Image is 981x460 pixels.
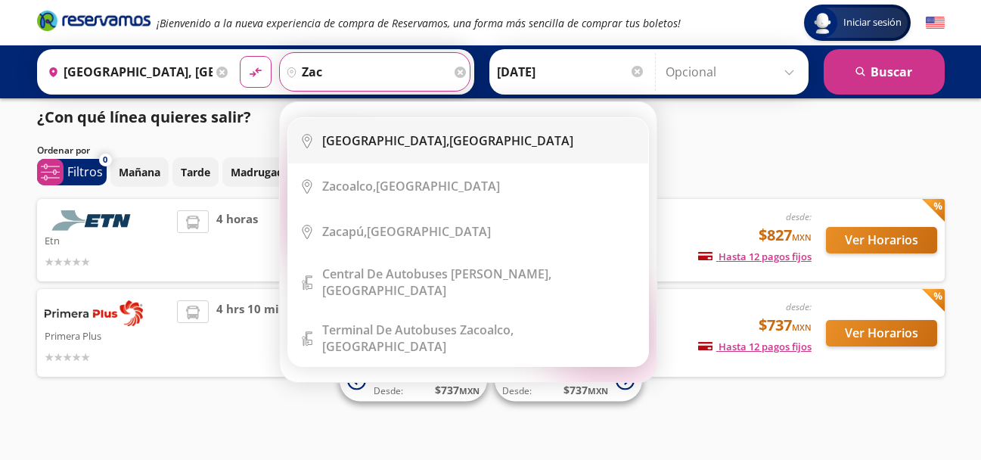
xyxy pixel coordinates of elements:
input: Elegir Fecha [497,53,645,91]
p: Mañana [119,164,160,180]
img: Etn [45,210,143,231]
small: MXN [792,322,812,333]
em: desde: [786,210,812,223]
span: $ 737 [563,382,608,398]
span: Hasta 12 pagos fijos [698,250,812,263]
a: Brand Logo [37,9,151,36]
img: Primera Plus [45,300,143,326]
div: [GEOGRAPHIC_DATA] [322,266,637,299]
p: ¿Con qué línea quieres salir? [37,106,251,129]
p: Etn [45,231,170,249]
button: Madrugada [222,157,298,187]
button: 0Filtros [37,159,107,185]
span: $737 [759,314,812,337]
div: [GEOGRAPHIC_DATA] [322,178,500,194]
b: Terminal de Autobuses Zacoalco, [322,322,514,338]
span: 4 horas [216,210,258,270]
b: Central de Autobuses [PERSON_NAME], [322,266,551,282]
p: Madrugada [231,164,290,180]
span: 0 [103,154,107,166]
p: Ordenar por [37,144,90,157]
div: [GEOGRAPHIC_DATA] [322,322,637,355]
span: $ 737 [435,382,480,398]
input: Buscar Origen [42,53,213,91]
b: Zacapú, [322,223,367,240]
span: $827 [759,224,812,247]
div: [GEOGRAPHIC_DATA] [322,132,573,149]
small: MXN [588,385,608,396]
span: Hasta 12 pagos fijos [698,340,812,353]
p: Tarde [181,164,210,180]
b: Zacoalco, [322,178,376,194]
button: Ver Horarios [826,320,937,347]
span: 4 hrs 10 mins [216,300,292,365]
b: [GEOGRAPHIC_DATA], [322,132,449,149]
span: Desde: [502,384,532,398]
em: desde: [786,300,812,313]
small: MXN [792,232,812,243]
span: Iniciar sesión [837,15,908,30]
button: Buscar [824,49,945,95]
span: Desde: [374,384,403,398]
button: Ver Horarios [826,227,937,253]
input: Opcional [666,53,801,91]
button: Tarde [172,157,219,187]
button: Mañana [110,157,169,187]
input: Buscar Destino [280,53,451,91]
i: Brand Logo [37,9,151,32]
em: ¡Bienvenido a la nueva experiencia de compra de Reservamos, una forma más sencilla de comprar tus... [157,16,681,30]
p: Primera Plus [45,326,170,344]
div: [GEOGRAPHIC_DATA] [322,223,491,240]
p: Filtros [67,163,103,181]
small: MXN [459,385,480,396]
button: English [926,14,945,33]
